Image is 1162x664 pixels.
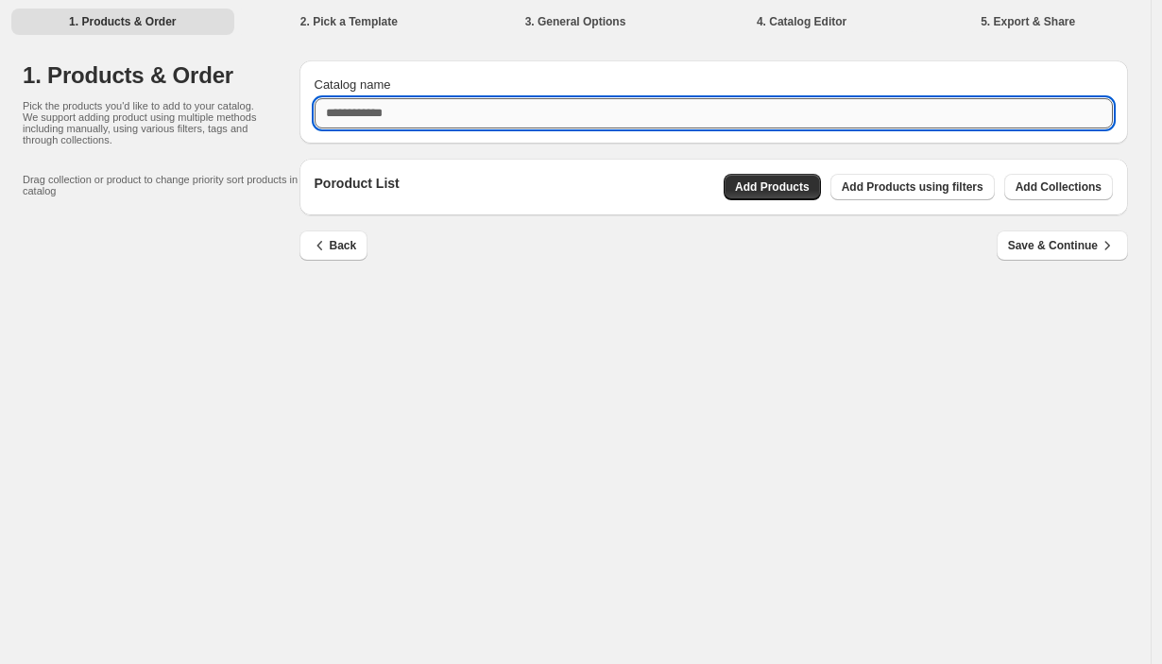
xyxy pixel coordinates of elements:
button: Add Products using filters [830,174,995,200]
span: Save & Continue [1008,236,1117,255]
button: Save & Continue [997,230,1128,261]
h1: 1. Products & Order [23,60,299,91]
p: Drag collection or product to change priority sort products in catalog [23,174,299,196]
span: Catalog name [315,77,391,92]
span: Add Products using filters [842,179,983,195]
p: Pick the products you'd like to add to your catalog. We support adding product using multiple met... [23,100,262,145]
button: Add Collections [1004,174,1113,200]
span: Add Products [735,179,810,195]
span: Add Collections [1016,179,1102,195]
span: Back [311,236,357,255]
button: Add Products [724,174,821,200]
button: Back [299,230,368,261]
p: Poroduct List [315,174,400,200]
